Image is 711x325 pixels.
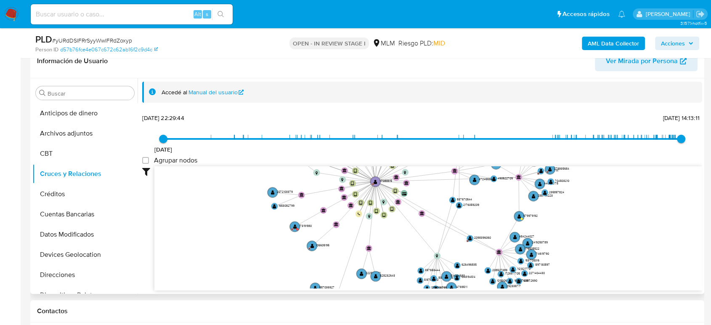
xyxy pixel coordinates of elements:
span: Riesgo PLD: [398,39,445,48]
span: Accesos rápidos [562,10,610,19]
button: AML Data Collector [582,37,645,50]
text:  [523,271,527,276]
text:  [368,214,370,218]
text:  [374,179,377,184]
text:  [497,250,501,253]
text:  [300,193,304,197]
text:  [340,186,344,190]
text: 814064633 [451,273,465,277]
text:  [382,213,385,218]
text: 704503210 [555,178,569,183]
text:  [511,267,515,272]
text: 1531708316 [525,258,539,262]
text: 2098396060 [474,235,491,240]
text:  [529,263,533,268]
text:  [532,193,536,198]
button: Devices Geolocation [32,245,138,265]
text: 2225538121 [366,271,381,275]
text:  [436,254,438,258]
text:  [394,175,398,179]
text: 292335717 [507,283,521,288]
text: 279935684 [554,166,569,170]
button: Acciones [655,37,699,50]
text:  [517,175,521,179]
text:  [425,285,429,290]
text: 1839899516 [438,275,453,280]
input: Agrupar nodos [142,157,149,164]
text:  [548,167,552,172]
text:  [519,258,523,264]
text:  [374,274,378,279]
b: Person ID [35,46,58,53]
button: Datos Modificados [32,224,138,245]
button: Cruces y Relaciones [32,164,138,184]
span: # yURdDSIFRrSyyWwIFRdZoxyp [52,36,132,45]
text:  [359,200,362,205]
text: 1397130597 [535,262,550,266]
text:  [342,168,347,172]
span: [DATE] 14:13:11 [663,114,699,122]
text: 454244027 [519,234,534,238]
text:  [341,178,343,181]
button: Direcciones [32,265,138,285]
text: 208527389 [492,267,507,272]
text:  [432,276,436,281]
text:  [354,168,357,173]
text: 173191980 [299,224,312,228]
button: search-icon [212,8,229,20]
button: Créditos [32,184,138,204]
text: 147695111 [456,284,467,288]
text: 518762960 [424,277,438,282]
text: 714619790 [536,251,549,256]
p: diego.gardunorosas@mercadolibre.com.mx [645,10,693,18]
text:  [321,208,326,212]
text:  [273,204,276,209]
text: 2176059209 [463,202,479,206]
input: Buscar usuario o caso... [31,9,233,20]
text: 1726971705 [505,271,520,275]
span: Alt [194,10,201,18]
text:  [457,202,461,208]
text:  [293,224,297,229]
text: 1048194514 [461,274,475,279]
text:  [453,169,457,173]
text: 557036927 [319,285,334,289]
text:  [310,243,314,248]
text:  [313,285,317,290]
text: 2271404430 [529,270,545,274]
text:  [518,246,522,251]
text:  [391,163,394,168]
text:  [455,275,459,280]
text:  [538,181,542,186]
text:  [450,285,454,290]
text: 117088815 [379,178,392,183]
span: Accedé al [162,88,187,96]
text:  [445,274,448,279]
span: MID [433,38,445,48]
b: PLD [35,32,52,46]
text:  [486,268,490,273]
text: 106605195 [316,242,329,247]
text:  [451,197,455,202]
text: 1288066769 [431,285,447,289]
a: Salir [696,10,705,19]
text:  [402,192,406,195]
a: d57b76fce4e067c672c62ab16f2c9d4c [60,46,158,53]
text: D [538,172,539,175]
text:  [456,263,459,268]
text:  [508,278,512,283]
input: Buscar [48,90,131,97]
b: AML Data Collector [588,37,639,50]
text: 472466349 [479,177,494,181]
text:  [539,168,543,173]
h1: Información de Usuario [37,57,108,65]
button: Anticipos de dinero [32,103,138,123]
text:  [420,211,424,215]
span: 3.157.1-hotfix-5 [680,20,707,27]
text:  [404,181,409,184]
text: 235857824 [549,189,564,194]
p: OPEN - IN REVIEW STAGE I [289,37,369,49]
text:  [382,200,385,204]
text: 537670544 [456,197,472,201]
text:  [419,268,423,273]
